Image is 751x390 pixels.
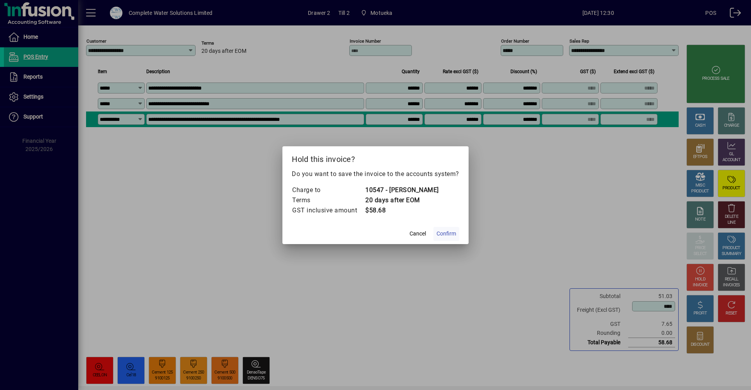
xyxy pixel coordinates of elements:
[292,195,365,205] td: Terms
[405,227,430,241] button: Cancel
[282,146,469,169] h2: Hold this invoice?
[437,230,456,238] span: Confirm
[292,205,365,216] td: GST inclusive amount
[365,195,439,205] td: 20 days after EOM
[292,185,365,195] td: Charge to
[365,185,439,195] td: 10547 - [PERSON_NAME]
[365,205,439,216] td: $58.68
[292,169,459,179] p: Do you want to save the invoice to the accounts system?
[410,230,426,238] span: Cancel
[433,227,459,241] button: Confirm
